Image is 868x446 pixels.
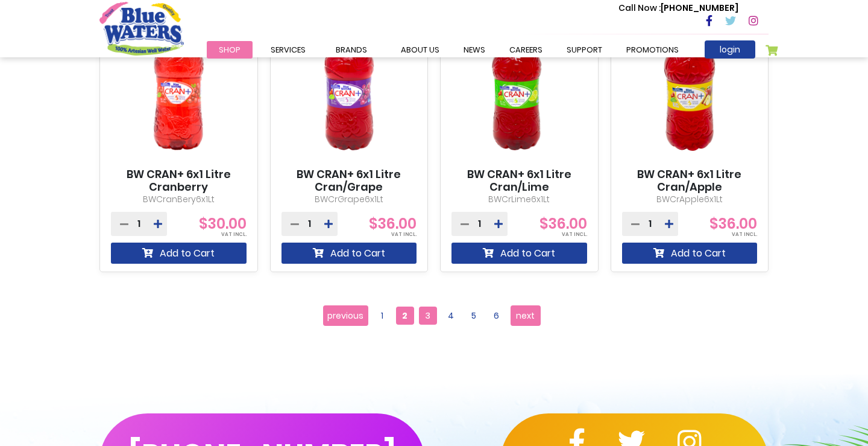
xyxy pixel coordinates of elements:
span: $36.00 [539,214,587,234]
span: Call Now : [618,2,661,14]
span: $36.00 [709,214,757,234]
span: Shop [219,44,241,56]
span: Services [271,44,306,56]
a: login [705,40,755,59]
a: about us [389,41,451,59]
a: 1 [373,307,391,325]
span: previous [327,307,363,325]
p: BWCrGrape6x1Lt [281,193,417,206]
span: next [516,307,535,325]
p: BWCranBery6x1Lt [111,193,247,206]
button: Add to Cart [622,243,758,264]
p: BWCrApple6x1Lt [622,193,758,206]
a: careers [497,41,555,59]
a: support [555,41,614,59]
button: Add to Cart [111,243,247,264]
a: BW CRAN+ 6x1 Litre Cran/Lime [451,168,587,194]
a: previous [323,305,368,326]
a: next [511,305,541,326]
p: BWCrLime6x1Lt [451,193,587,206]
a: BW CRAN+ 6x1 Litre Cran/Grape [281,168,417,194]
a: store logo [99,2,184,55]
span: 2 [396,307,414,325]
a: Promotions [614,41,691,59]
a: News [451,41,497,59]
a: BW CRAN+ 6x1 Litre Cranberry [111,168,247,194]
a: 3 [419,307,437,325]
span: Brands [336,44,367,56]
a: 6 [488,307,506,325]
button: Add to Cart [451,243,587,264]
span: $36.00 [369,214,417,234]
p: [PHONE_NUMBER] [618,2,738,14]
a: 5 [465,307,483,325]
a: BW CRAN+ 6x1 Litre Cran/Apple [622,168,758,194]
span: $30.00 [199,214,247,234]
button: Add to Cart [281,243,417,264]
a: 4 [442,307,460,325]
